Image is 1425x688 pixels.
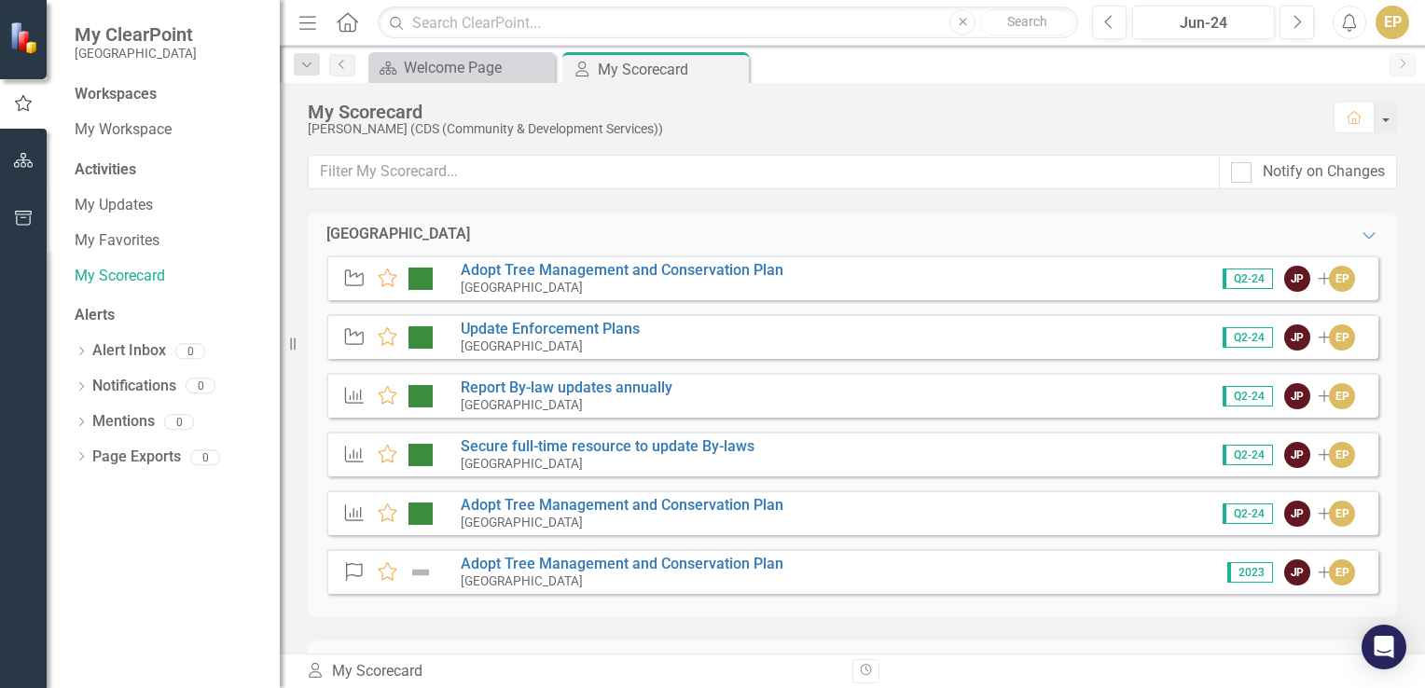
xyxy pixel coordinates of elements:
img: On Target [408,444,433,466]
div: [GEOGRAPHIC_DATA] TRAINING [326,652,543,673]
span: My ClearPoint [75,23,197,46]
span: Search [1007,14,1047,29]
button: Search [980,9,1073,35]
a: My Scorecard [75,266,261,287]
a: Welcome Page [373,56,550,79]
div: [GEOGRAPHIC_DATA] [326,224,470,245]
div: EP [1329,442,1355,468]
a: Alert Inbox [92,340,166,362]
small: [GEOGRAPHIC_DATA] [461,456,583,471]
div: Welcome Page [404,56,550,79]
small: [GEOGRAPHIC_DATA] [461,338,583,353]
a: My Favorites [75,230,261,252]
div: 0 [164,414,194,430]
div: Jun-24 [1139,12,1268,34]
span: Q2-24 [1223,445,1273,465]
small: [GEOGRAPHIC_DATA] [461,515,583,530]
div: JP [1284,324,1310,351]
span: Q2-24 [1223,268,1273,289]
img: On Target [408,268,433,290]
div: JP [1284,559,1310,585]
a: My Workspace [75,119,261,141]
input: Filter My Scorecard... [308,155,1220,189]
a: Report By-law updates annually [461,378,672,396]
a: Adopt Tree Management and Conservation Plan [461,496,783,514]
div: 0 [190,449,220,465]
div: [PERSON_NAME] (CDS (Community & Development Services)) [308,122,1315,136]
button: Jun-24 [1132,6,1275,39]
img: On Target [408,326,433,349]
div: EP [1329,324,1355,351]
small: [GEOGRAPHIC_DATA] [461,573,583,588]
div: Open Intercom Messenger [1362,625,1406,669]
div: EP [1329,559,1355,585]
div: 0 [175,343,205,359]
small: [GEOGRAPHIC_DATA] [75,46,197,61]
div: Notify on Changes [1263,161,1385,183]
small: [GEOGRAPHIC_DATA] [461,397,583,412]
span: 2023 [1227,562,1273,583]
img: Not Defined [408,561,433,584]
div: EP [1329,383,1355,409]
span: Q2-24 [1223,386,1273,406]
span: Q2-24 [1223,327,1273,348]
a: My Updates [75,195,261,216]
div: My Scorecard [598,58,744,81]
button: EP [1376,6,1409,39]
div: Workspaces [75,84,157,105]
a: Secure full-time resource to update By-laws [461,437,754,455]
a: Adopt Tree Management and Conservation Plan [461,555,783,572]
div: JP [1284,501,1310,527]
div: My Scorecard [306,661,838,682]
span: Q2-24 [1223,503,1273,524]
a: Update Enforcement Plans [461,320,640,337]
a: Mentions [92,411,155,433]
small: [GEOGRAPHIC_DATA] [461,280,583,295]
div: Activities [75,159,261,181]
div: 0 [186,378,215,394]
div: EP [1329,501,1355,527]
div: JP [1284,266,1310,292]
div: JP [1284,442,1310,468]
a: Page Exports [92,447,181,468]
div: JP [1284,383,1310,409]
img: On Target [408,385,433,407]
a: Adopt Tree Management and Conservation Plan [461,261,783,279]
a: Notifications [92,376,176,397]
div: My Scorecard [308,102,1315,122]
div: Alerts [75,305,261,326]
img: ClearPoint Strategy [7,20,43,55]
img: On Target [408,502,433,525]
div: EP [1329,266,1355,292]
input: Search ClearPoint... [378,7,1078,39]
